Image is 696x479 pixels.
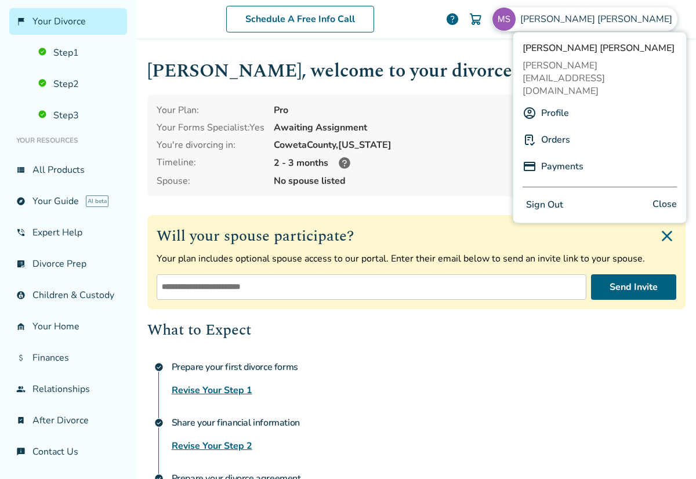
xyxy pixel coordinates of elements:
[9,157,127,183] a: view_listAll Products
[9,129,127,152] li: Your Resources
[31,102,127,129] a: Step3
[154,362,164,372] span: check_circle
[172,355,686,379] h4: Prepare your first divorce forms
[541,155,583,177] a: Payments
[541,129,570,151] a: Orders
[157,121,264,134] div: Your Forms Specialist: Yes
[226,6,374,32] a: Schedule A Free Info Call
[541,102,569,124] a: Profile
[16,17,26,26] span: flag_2
[274,156,676,170] div: 2 - 3 months
[652,197,677,213] span: Close
[157,139,264,151] div: You're divorcing in:
[147,57,686,85] h1: [PERSON_NAME] , welcome to your divorce platform.
[16,165,26,175] span: view_list
[172,383,252,397] a: Revise Your Step 1
[172,439,252,453] a: Revise Your Step 2
[86,195,108,207] span: AI beta
[591,274,676,300] button: Send Invite
[274,121,676,134] div: Awaiting Assignment
[274,104,676,117] div: Pro
[523,159,536,173] img: P
[523,106,536,120] img: A
[9,407,127,434] a: bookmark_checkAfter Divorce
[9,438,127,465] a: chat_infoContact Us
[274,175,676,187] span: No spouse listed
[9,313,127,340] a: garage_homeYour Home
[274,139,676,151] div: Coweta County, [US_STATE]
[16,259,26,268] span: list_alt_check
[154,418,164,427] span: check_circle
[31,39,127,66] a: Step1
[147,318,686,342] h2: What to Expect
[157,175,264,187] span: Spouse:
[523,42,677,55] span: [PERSON_NAME] [PERSON_NAME]
[658,227,676,245] img: Close invite form
[172,411,686,434] h4: Share your financial information
[492,8,516,31] img: gail+dshea@blueskiesmediation.com
[16,384,26,394] span: group
[31,71,127,97] a: Step2
[9,219,127,246] a: phone_in_talkExpert Help
[9,344,127,371] a: attach_moneyFinances
[469,12,483,26] img: Cart
[9,282,127,309] a: account_childChildren & Custody
[445,12,459,26] a: help
[16,416,26,425] span: bookmark_check
[9,376,127,402] a: groupRelationships
[16,197,26,206] span: explore
[32,15,86,28] span: Your Divorce
[523,59,677,97] span: [PERSON_NAME][EMAIL_ADDRESS][DOMAIN_NAME]
[16,353,26,362] span: attach_money
[157,156,264,170] div: Timeline:
[9,8,127,35] a: flag_2Your Divorce
[157,224,676,248] h2: Will your spouse participate?
[157,104,264,117] div: Your Plan:
[9,251,127,277] a: list_alt_checkDivorce Prep
[523,197,567,213] button: Sign Out
[16,322,26,331] span: garage_home
[520,13,677,26] span: [PERSON_NAME] [PERSON_NAME]
[16,291,26,300] span: account_child
[16,447,26,456] span: chat_info
[16,228,26,237] span: phone_in_talk
[157,252,676,265] p: Your plan includes optional spouse access to our portal. Enter their email below to send an invit...
[638,423,696,479] iframe: Chat Widget
[9,188,127,215] a: exploreYour GuideAI beta
[523,133,536,147] img: P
